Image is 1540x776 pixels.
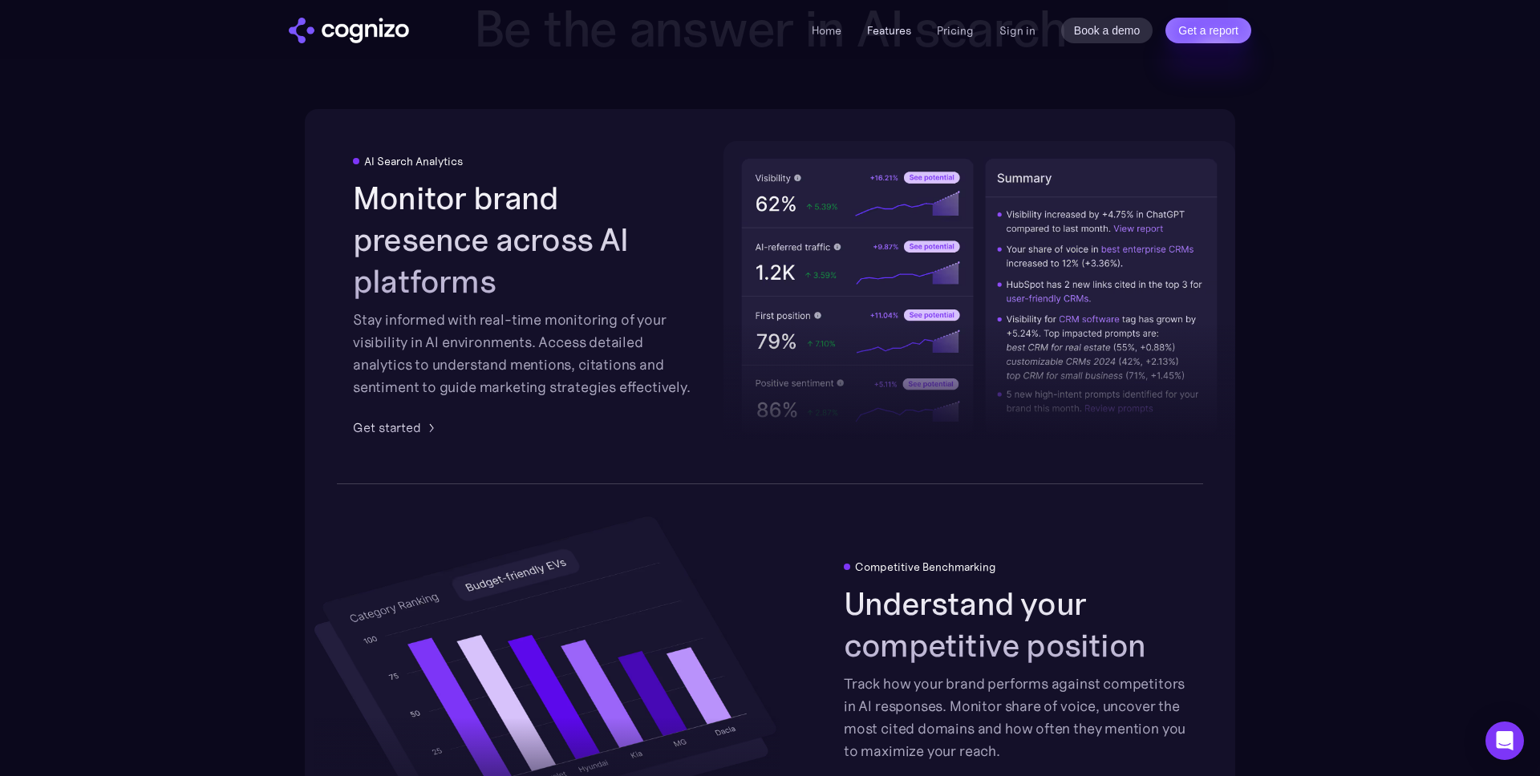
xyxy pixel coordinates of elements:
[723,141,1235,451] img: AI visibility metrics performance insights
[1165,18,1251,43] a: Get a report
[844,583,1187,666] h2: Understand your competitive position
[867,23,911,38] a: Features
[353,418,440,437] a: Get started
[289,18,409,43] a: home
[353,418,421,437] div: Get started
[1061,18,1153,43] a: Book a demo
[289,18,409,43] img: cognizo logo
[364,155,463,168] div: AI Search Analytics
[353,309,696,398] div: Stay informed with real-time monitoring of your visibility in AI environments. Access detailed an...
[1485,721,1524,760] div: Open Intercom Messenger
[937,23,974,38] a: Pricing
[855,560,996,573] div: Competitive Benchmarking
[353,177,696,302] h2: Monitor brand presence across AI platforms
[812,23,841,38] a: Home
[844,673,1187,762] div: Track how your brand performs against competitors in AI responses. Monitor share of voice, uncove...
[999,21,1035,40] a: Sign in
